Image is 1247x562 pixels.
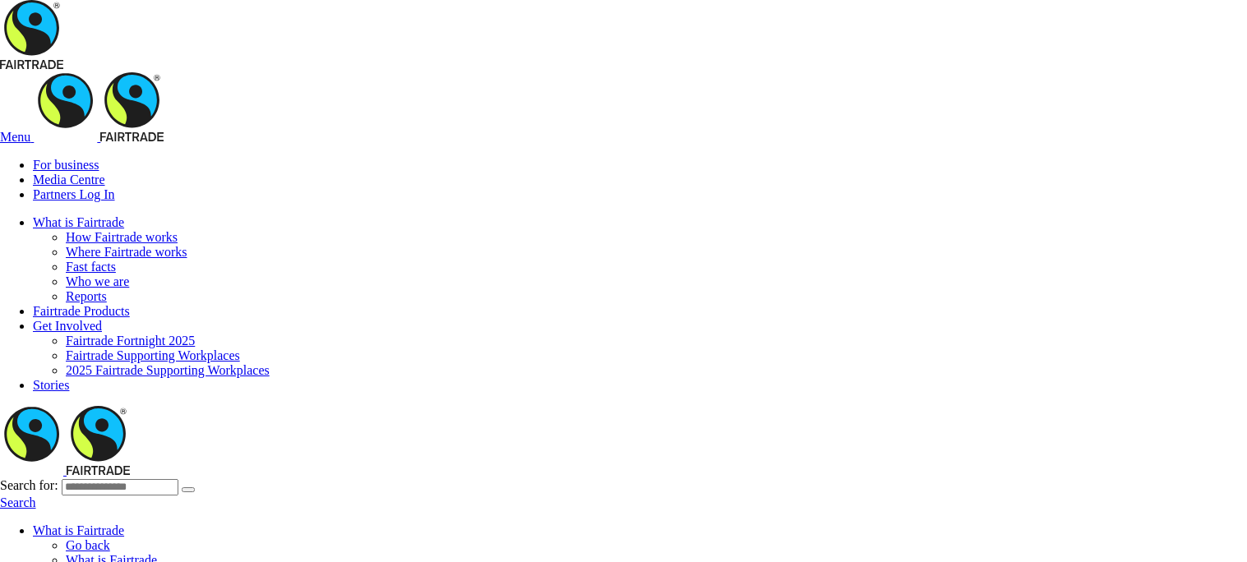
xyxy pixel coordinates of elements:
a: Who we are [66,274,129,288]
a: Fast facts [66,260,116,274]
a: How Fairtrade works [66,230,178,244]
img: Fairtrade Australia New Zealand logo [100,72,164,141]
a: Where Fairtrade works [66,245,187,259]
a: Media Centre [33,173,105,187]
a: Get Involved [33,319,102,333]
a: Fairtrade Supporting Workplaces [66,348,240,362]
a: Stories [33,378,69,392]
a: What is Fairtrade [33,523,124,537]
a: Reports [66,289,107,303]
a: Fairtrade Products [33,304,130,318]
a: Partners Log In [33,187,115,201]
input: Search for: [62,479,178,495]
a: What is Fairtrade [33,215,124,229]
a: Fairtrade Fortnight 2025 [66,334,195,348]
img: Fairtrade Australia New Zealand logo [34,72,97,141]
a: Go back [66,538,110,552]
a: For business [33,158,99,172]
img: Fairtrade Australia New Zealand logo [67,406,130,475]
a: 2025 Fairtrade Supporting Workplaces [66,363,270,377]
button: Submit Search [182,487,195,492]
